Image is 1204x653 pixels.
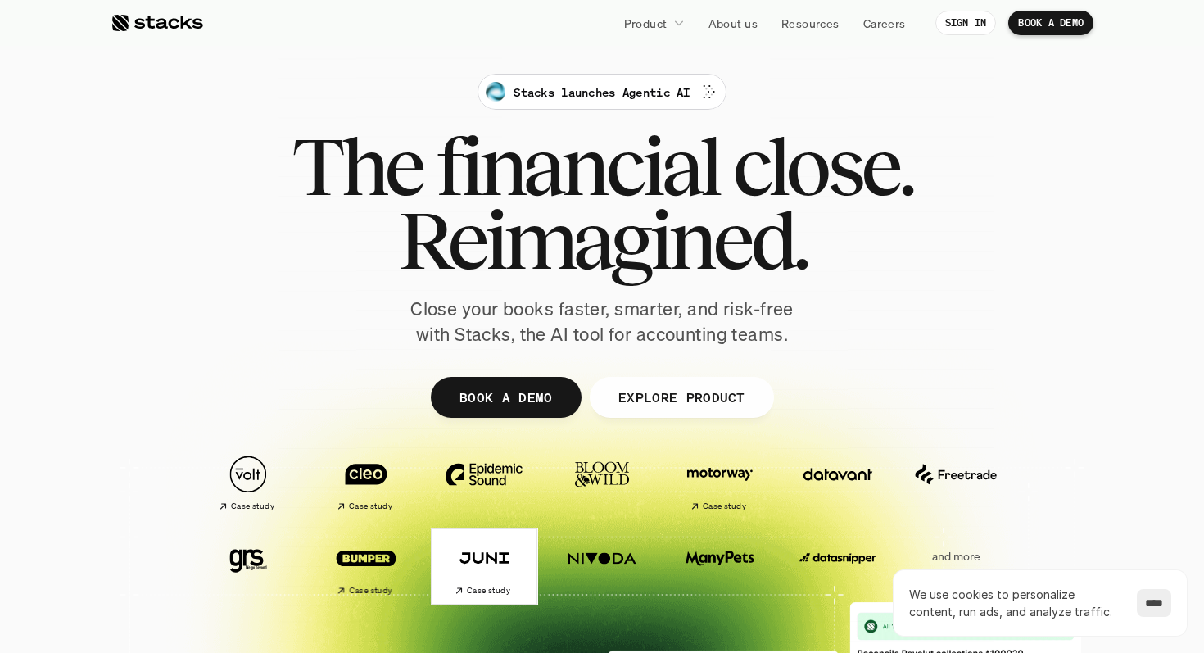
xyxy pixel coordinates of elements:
[467,586,510,596] h2: Case study
[699,8,767,38] a: About us
[853,8,916,38] a: Careers
[436,129,718,203] span: financial
[618,385,745,409] p: EXPLORE PRODUCT
[1008,11,1093,35] a: BOOK A DEMO
[708,15,758,32] p: About us
[231,501,274,511] h2: Case study
[1018,17,1084,29] p: BOOK A DEMO
[398,203,807,277] span: Reimagined.
[935,11,997,35] a: SIGN IN
[732,129,912,203] span: close.
[589,377,773,418] a: EXPLORE PRODUCT
[909,586,1120,620] p: We use cookies to personalize content, run ads, and analyze traffic.
[624,15,668,32] p: Product
[349,586,392,596] h2: Case study
[478,74,726,110] a: Stacks launches Agentic AI
[863,15,906,32] p: Careers
[772,8,849,38] a: Resources
[514,84,690,101] p: Stacks launches Agentic AI
[315,447,417,519] a: Case study
[193,379,265,391] a: Privacy Policy
[433,531,535,602] a: Case study
[459,385,553,409] p: BOOK A DEMO
[397,297,807,347] p: Close your books faster, smarter, and risk-free with Stacks, the AI tool for accounting teams.
[669,447,771,519] a: Case study
[197,447,299,519] a: Case study
[703,501,746,511] h2: Case study
[905,550,1007,564] p: and more
[349,501,392,511] h2: Case study
[945,17,987,29] p: SIGN IN
[431,377,582,418] a: BOOK A DEMO
[781,15,840,32] p: Resources
[315,531,417,602] a: Case study
[292,129,422,203] span: The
